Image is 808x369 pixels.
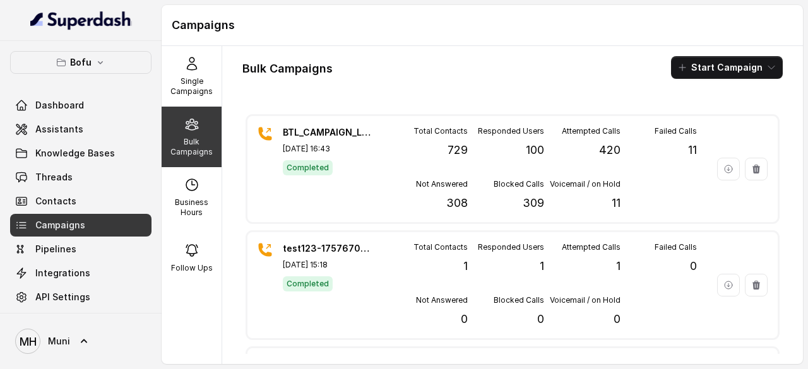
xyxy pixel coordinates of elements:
[416,295,468,305] p: Not Answered
[10,310,151,332] a: Voices Library
[10,166,151,189] a: Threads
[172,15,793,35] h1: Campaigns
[10,94,151,117] a: Dashboard
[242,59,333,79] h1: Bulk Campaigns
[10,238,151,261] a: Pipelines
[461,310,468,328] p: 0
[283,260,371,270] p: [DATE] 15:18
[167,197,217,218] p: Business Hours
[550,179,621,189] p: Voicemail / on Hold
[30,10,132,30] img: light.svg
[416,179,468,189] p: Not Answered
[283,276,333,291] span: Completed
[523,194,544,212] p: 309
[537,310,544,328] p: 0
[283,126,371,139] p: BTL_CAMPAIGN_LUDHIANA_LUDHIANA_120925_01
[655,242,697,252] p: Failed Calls
[494,179,544,189] p: Blocked Calls
[35,195,76,208] span: Contacts
[283,242,371,255] p: test123-1757670488130
[167,137,217,157] p: Bulk Campaigns
[35,243,76,255] span: Pipelines
[562,126,621,136] p: Attempted Calls
[283,160,333,175] span: Completed
[10,262,151,284] a: Integrations
[35,171,73,184] span: Threads
[167,76,217,97] p: Single Campaigns
[48,335,70,348] span: Muni
[35,99,84,112] span: Dashboard
[614,310,621,328] p: 0
[171,263,213,273] p: Follow Ups
[413,242,468,252] p: Total Contacts
[10,142,151,165] a: Knowledge Bases
[526,141,544,159] p: 100
[35,219,85,231] span: Campaigns
[671,56,783,79] button: Start Campaign
[478,242,544,252] p: Responded Users
[35,267,90,279] span: Integrations
[413,126,468,136] p: Total Contacts
[10,214,151,237] a: Campaigns
[10,190,151,213] a: Contacts
[494,295,544,305] p: Blocked Calls
[35,147,115,160] span: Knowledge Bases
[10,51,151,74] button: Bofu
[540,257,544,275] p: 1
[70,55,92,70] p: Bofu
[10,286,151,308] a: API Settings
[20,335,37,348] text: MH
[562,242,621,252] p: Attempted Calls
[550,295,621,305] p: Voicemail / on Hold
[478,126,544,136] p: Responded Users
[688,141,697,159] p: 11
[463,257,468,275] p: 1
[616,257,621,275] p: 1
[446,194,468,212] p: 308
[10,324,151,359] a: Muni
[690,257,697,275] p: 0
[655,126,697,136] p: Failed Calls
[448,141,468,159] p: 729
[283,144,371,154] p: [DATE] 16:43
[35,123,83,136] span: Assistants
[10,118,151,141] a: Assistants
[612,194,621,212] p: 11
[599,141,621,159] p: 420
[35,291,90,303] span: API Settings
